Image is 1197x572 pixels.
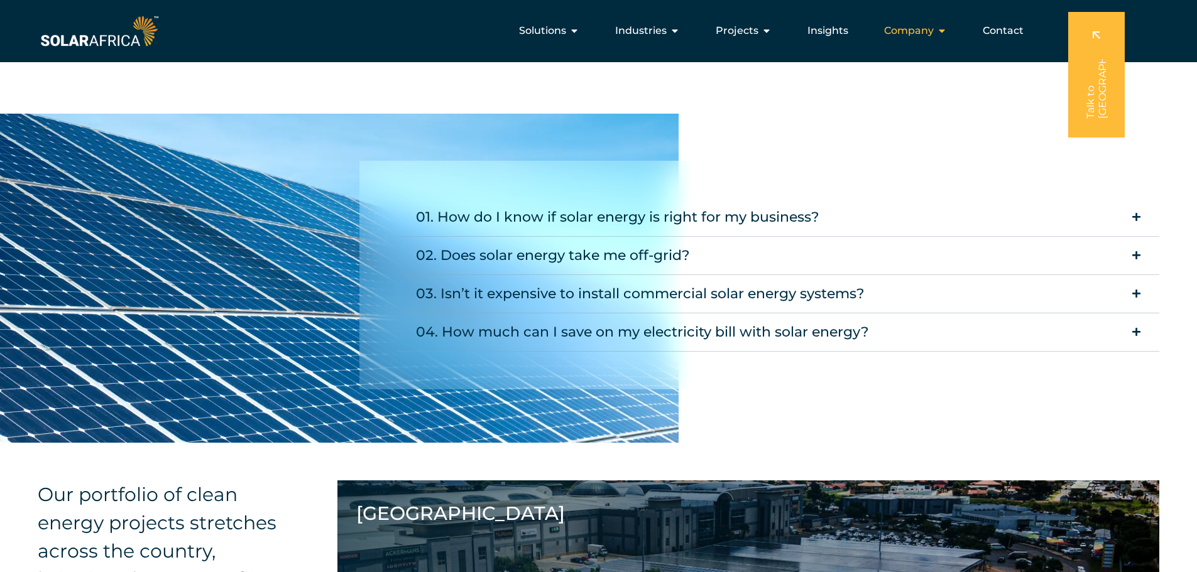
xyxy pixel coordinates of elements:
span: Solutions [519,23,566,38]
summary: 02. Does solar energy take me off-grid? [397,237,1160,275]
div: 04. How much can I save on my electricity bill with solar energy? [416,320,869,345]
nav: Menu [161,18,1034,43]
summary: 03. Isn’t it expensive to install commercial solar energy systems? [397,275,1160,313]
span: Projects [716,23,758,38]
summary: 01. How do I know if solar energy is right for my business? [397,198,1160,237]
div: 03. Isn’t it expensive to install commercial solar energy systems? [416,281,865,306]
span: Company [884,23,934,38]
span: Industries [615,23,667,38]
div: Accordion. Open links with Enter or Space, close with Escape, and navigate with Arrow Keys [397,198,1160,352]
a: Contact [983,23,1024,38]
div: 02. Does solar energy take me off-grid? [416,243,690,268]
div: 01. How do I know if solar energy is right for my business? [416,205,819,230]
a: Insights [807,23,848,38]
div: Menu Toggle [161,18,1034,43]
summary: 04. How much can I save on my electricity bill with solar energy? [397,313,1160,352]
